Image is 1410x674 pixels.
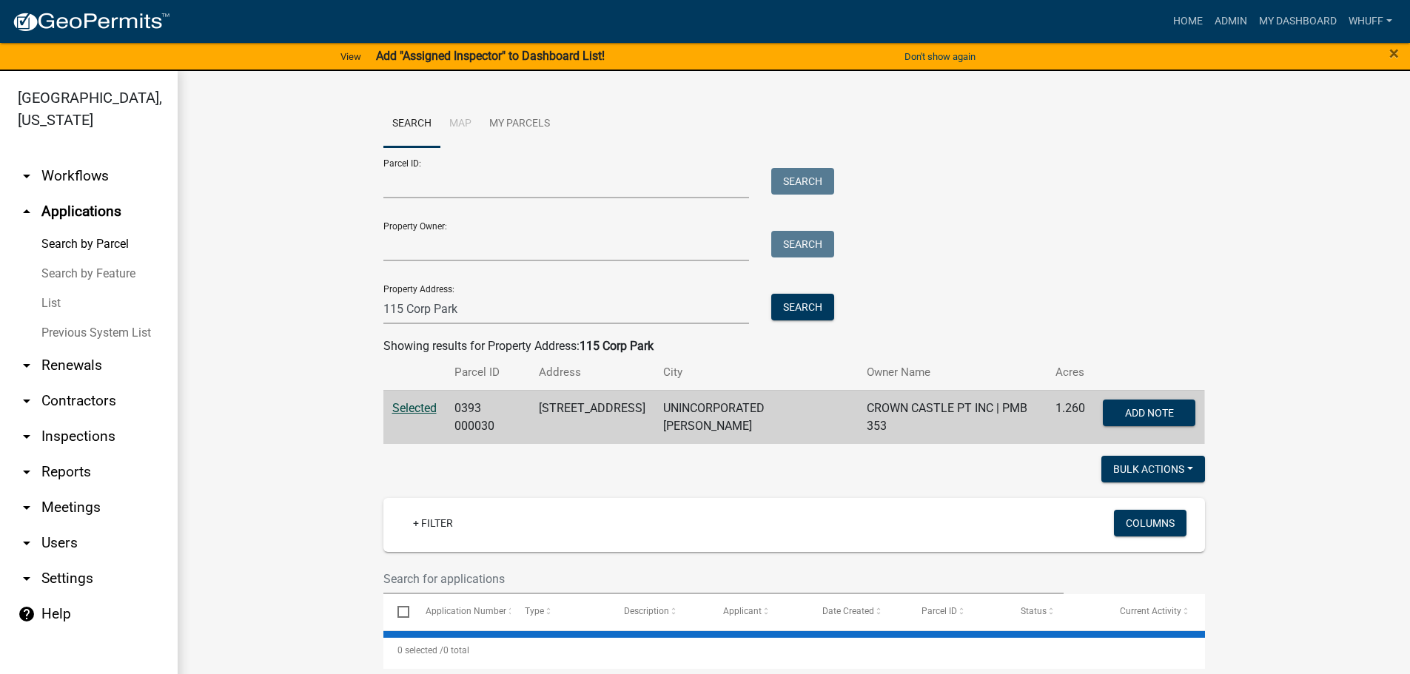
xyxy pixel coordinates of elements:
[1047,355,1094,390] th: Acres
[1389,43,1399,64] span: ×
[1209,7,1253,36] a: Admin
[530,355,654,390] th: Address
[525,606,544,616] span: Type
[858,355,1047,390] th: Owner Name
[1103,400,1195,426] button: Add Note
[709,594,808,630] datatable-header-cell: Applicant
[1101,456,1205,482] button: Bulk Actions
[1253,7,1343,36] a: My Dashboard
[921,606,957,616] span: Parcel ID
[511,594,610,630] datatable-header-cell: Type
[383,101,440,148] a: Search
[771,294,834,320] button: Search
[480,101,559,148] a: My Parcels
[446,355,531,390] th: Parcel ID
[1114,510,1186,536] button: Columns
[383,337,1205,355] div: Showing results for Property Address:
[446,390,531,444] td: 0393 000030
[426,606,506,616] span: Application Number
[1106,594,1205,630] datatable-header-cell: Current Activity
[392,401,437,415] a: Selected
[1047,390,1094,444] td: 1.260
[18,570,36,587] i: arrow_drop_down
[376,49,605,63] strong: Add "Assigned Inspector" to Dashboard List!
[1343,7,1398,36] a: whuff
[18,605,36,623] i: help
[383,632,1205,669] div: 0 total
[654,390,857,444] td: UNINCORPORATED [PERSON_NAME]
[18,357,36,374] i: arrow_drop_down
[1021,606,1047,616] span: Status
[771,231,834,257] button: Search
[18,499,36,516] i: arrow_drop_down
[383,564,1064,594] input: Search for applications
[907,594,1007,630] datatable-header-cell: Parcel ID
[18,203,36,220] i: arrow_drop_up
[1125,406,1174,418] span: Add Note
[1007,594,1106,630] datatable-header-cell: Status
[624,606,669,616] span: Description
[899,44,981,69] button: Don't show again
[822,606,874,616] span: Date Created
[335,44,367,69] a: View
[397,645,443,656] span: 0 selected /
[18,463,36,481] i: arrow_drop_down
[18,392,36,410] i: arrow_drop_down
[383,594,412,630] datatable-header-cell: Select
[1167,7,1209,36] a: Home
[401,510,465,536] a: + Filter
[18,167,36,185] i: arrow_drop_down
[412,594,511,630] datatable-header-cell: Application Number
[858,390,1047,444] td: CROWN CASTLE PT INC | PMB 353
[18,534,36,552] i: arrow_drop_down
[771,168,834,195] button: Search
[610,594,709,630] datatable-header-cell: Description
[723,606,762,616] span: Applicant
[808,594,907,630] datatable-header-cell: Date Created
[1120,606,1181,616] span: Current Activity
[580,339,654,353] strong: 115 Corp Park
[654,355,857,390] th: City
[1389,44,1399,62] button: Close
[530,390,654,444] td: [STREET_ADDRESS]
[18,428,36,445] i: arrow_drop_down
